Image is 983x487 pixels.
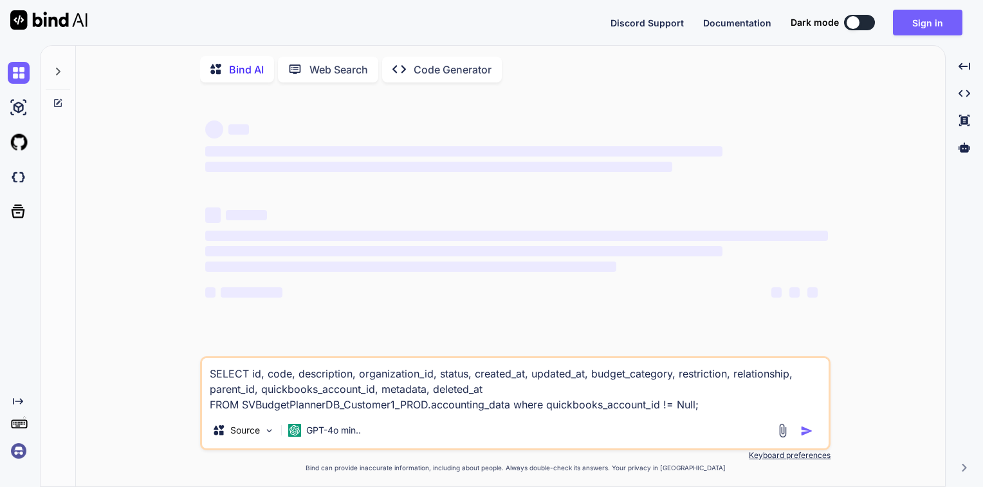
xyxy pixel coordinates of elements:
[10,10,87,30] img: Bind AI
[703,16,771,30] button: Documentation
[221,287,282,298] span: ‌
[771,287,782,298] span: ‌
[229,62,264,77] p: Bind AI
[775,423,790,438] img: attachment
[8,166,30,188] img: darkCloudIdeIcon
[789,287,800,298] span: ‌
[8,440,30,462] img: signin
[228,124,249,135] span: ‌
[611,17,684,28] span: Discord Support
[200,450,831,461] p: Keyboard preferences
[306,424,361,437] p: GPT-4o min..
[205,162,672,172] span: ‌
[205,231,828,241] span: ‌
[205,262,616,272] span: ‌
[288,424,301,437] img: GPT-4o mini
[8,131,30,153] img: githubLight
[791,16,839,29] span: Dark mode
[807,287,818,298] span: ‌
[703,17,771,28] span: Documentation
[414,62,492,77] p: Code Generator
[611,16,684,30] button: Discord Support
[205,146,722,157] span: ‌
[226,210,267,220] span: ‌
[200,463,831,473] p: Bind can provide inaccurate information, including about people. Always double-check its answers....
[309,62,368,77] p: Web Search
[264,425,275,436] img: Pick Models
[230,424,260,437] p: Source
[8,97,30,119] img: ai-studio
[893,10,962,35] button: Sign in
[205,120,223,138] span: ‌
[205,246,722,256] span: ‌
[202,358,829,412] textarea: SELECT id, code, description, organization_id, status, created_at, updated_at, budget_category, r...
[8,62,30,84] img: chat
[205,287,216,298] span: ‌
[800,425,813,437] img: icon
[205,207,221,223] span: ‌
